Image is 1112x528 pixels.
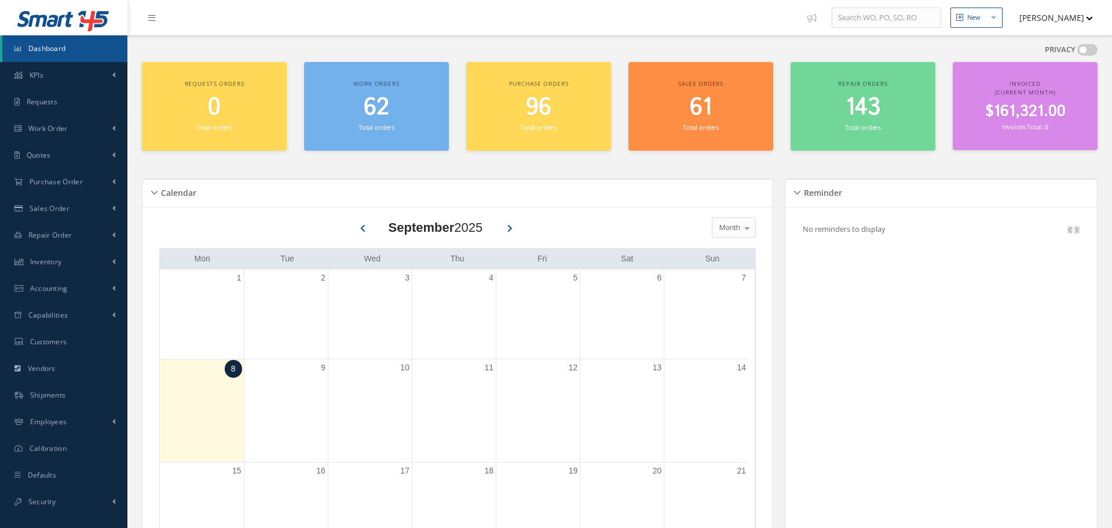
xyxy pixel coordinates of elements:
[678,79,723,88] span: Sales orders
[734,463,748,479] a: September 21, 2025
[142,62,287,151] a: Requests orders 0 Total orders
[359,123,394,132] small: Total orders
[403,270,412,286] a: September 3, 2025
[244,270,328,359] td: September 2, 2025
[30,283,68,293] span: Accounting
[28,230,72,240] span: Repair Order
[30,203,69,213] span: Sales Order
[846,91,880,124] span: 143
[319,270,328,286] a: September 2, 2025
[509,79,569,88] span: Purchase orders
[570,270,580,286] a: September 5, 2025
[160,359,244,463] td: September 8, 2025
[985,100,1066,123] span: $161,321.00
[230,463,244,479] a: September 15, 2025
[521,123,557,132] small: Total orders
[225,360,242,378] a: September 8, 2025
[628,62,773,151] a: Sales orders 61 Total orders
[950,8,1003,28] button: New
[30,337,67,347] span: Customers
[650,463,664,479] a: September 20, 2025
[328,270,412,359] td: September 3, 2025
[30,443,67,453] span: Calibration
[466,62,611,151] a: Purchase orders 96 Total orders
[244,359,328,463] td: September 9, 2025
[160,270,244,359] td: September 1, 2025
[319,359,328,376] a: September 9, 2025
[28,470,56,480] span: Defaults
[278,252,297,266] a: Tuesday
[389,220,455,235] b: September
[791,62,935,151] a: Repair orders 143 Total orders
[1008,6,1093,29] button: [PERSON_NAME]
[2,35,127,62] a: Dashboard
[30,417,67,427] span: Employees
[803,224,886,234] p: No reminders to display
[304,62,449,151] a: Work orders 62 Total orders
[800,184,842,198] h5: Reminder
[496,270,580,359] td: September 5, 2025
[398,359,412,376] a: September 10, 2025
[664,359,748,463] td: September 14, 2025
[185,79,244,88] span: Requests orders
[1045,44,1076,56] label: PRIVACY
[566,359,580,376] a: September 12, 2025
[196,123,232,132] small: Total orders
[580,359,664,463] td: September 13, 2025
[619,252,635,266] a: Saturday
[580,270,664,359] td: September 6, 2025
[664,270,748,359] td: September 7, 2025
[995,88,1056,96] span: (Current Month)
[482,463,496,479] a: September 18, 2025
[832,8,941,28] input: Search WO, PO, SO, RO
[27,97,57,107] span: Requests
[208,91,221,124] span: 0
[683,123,719,132] small: Total orders
[328,359,412,463] td: September 10, 2025
[30,177,83,187] span: Purchase Order
[953,62,1098,150] a: Invoiced (Current Month) $161,321.00 Invoices Total: 6
[535,252,549,266] a: Friday
[739,270,748,286] a: September 7, 2025
[482,359,496,376] a: September 11, 2025
[235,270,244,286] a: September 1, 2025
[398,463,412,479] a: September 17, 2025
[650,359,664,376] a: September 13, 2025
[158,184,196,198] h5: Calendar
[1002,122,1048,131] small: Invoices Total: 6
[526,91,551,124] span: 96
[716,222,740,234] span: Month
[28,43,66,53] span: Dashboard
[448,252,466,266] a: Thursday
[361,252,383,266] a: Wednesday
[353,79,399,88] span: Work orders
[967,13,981,23] div: New
[389,218,483,237] div: 2025
[364,91,389,124] span: 62
[734,359,748,376] a: September 14, 2025
[1009,79,1041,88] span: Invoiced
[30,390,66,400] span: Shipments
[845,123,881,132] small: Total orders
[655,270,664,286] a: September 6, 2025
[412,270,496,359] td: September 4, 2025
[690,91,712,124] span: 61
[412,359,496,463] td: September 11, 2025
[838,79,887,88] span: Repair orders
[566,463,580,479] a: September 19, 2025
[487,270,496,286] a: September 4, 2025
[192,252,212,266] a: Monday
[28,363,56,373] span: Vendors
[27,150,51,160] span: Quotes
[496,359,580,463] td: September 12, 2025
[28,123,68,133] span: Work Order
[314,463,328,479] a: September 16, 2025
[28,310,68,320] span: Capabilities
[28,497,56,507] span: Security
[30,257,62,267] span: Inventory
[30,70,43,80] span: KPIs
[703,252,722,266] a: Sunday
